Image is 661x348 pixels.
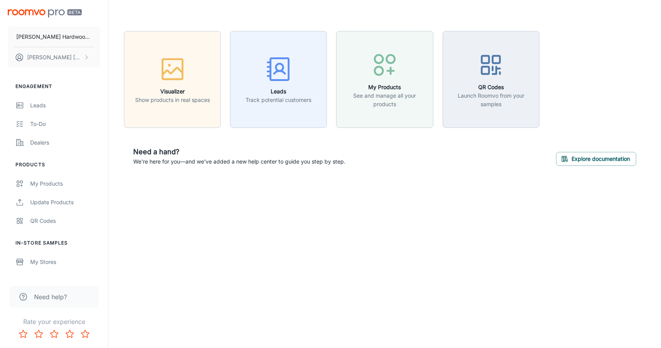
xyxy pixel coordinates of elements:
p: Launch Roomvo from your samples [448,91,534,109]
button: LeadsTrack potential customers [230,31,327,128]
div: Dealers [30,138,100,147]
div: Update Products [30,198,100,207]
div: To-do [30,120,100,128]
div: My Products [30,179,100,188]
a: Explore documentation [556,155,636,162]
p: Show products in real spaces [135,96,210,104]
a: LeadsTrack potential customers [230,75,327,83]
p: [PERSON_NAME] [PERSON_NAME] [27,53,82,62]
button: My ProductsSee and manage all your products [336,31,433,128]
h6: Need a hand? [133,146,345,157]
p: See and manage all your products [341,91,428,109]
button: [PERSON_NAME] [PERSON_NAME] [8,47,100,67]
button: Explore documentation [556,152,636,166]
img: Roomvo PRO Beta [8,9,82,17]
a: My ProductsSee and manage all your products [336,75,433,83]
p: [PERSON_NAME] Hardwood Flooring [16,33,92,41]
p: Track potential customers [246,96,311,104]
p: We're here for you—and we've added a new help center to guide you step by step. [133,157,345,166]
div: Leads [30,101,100,110]
button: [PERSON_NAME] Hardwood Flooring [8,27,100,47]
h6: QR Codes [448,83,534,91]
h6: Visualizer [135,87,210,96]
h6: Leads [246,87,311,96]
a: QR CodesLaunch Roomvo from your samples [443,75,539,83]
h6: My Products [341,83,428,91]
button: VisualizerShow products in real spaces [124,31,221,128]
button: QR CodesLaunch Roomvo from your samples [443,31,539,128]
